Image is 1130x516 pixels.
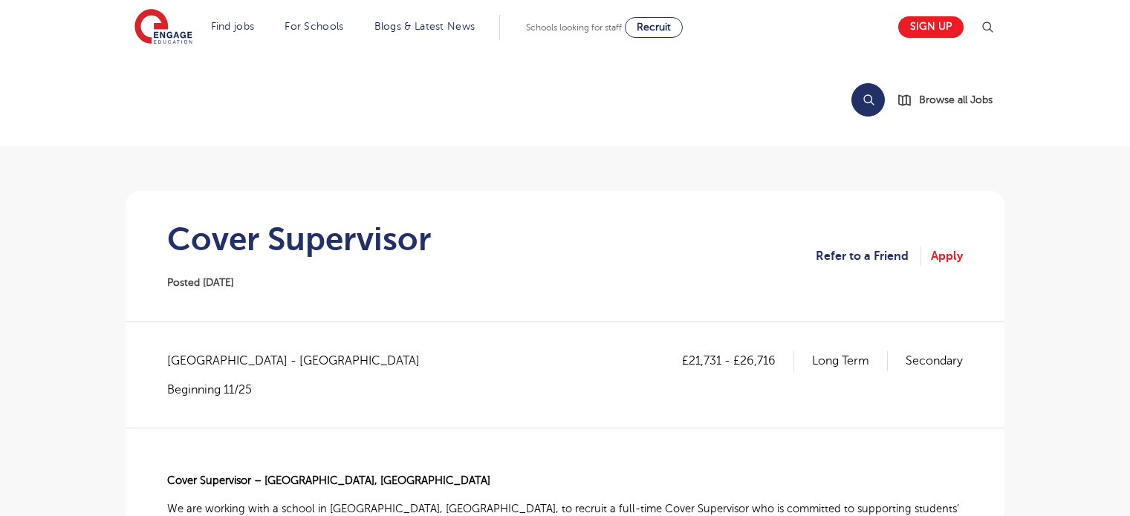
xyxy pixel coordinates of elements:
button: Search [851,83,885,117]
span: Cover Supervisor – [GEOGRAPHIC_DATA], [GEOGRAPHIC_DATA] [167,474,490,486]
a: Blogs & Latest News [374,21,475,32]
h1: Cover Supervisor [167,221,431,258]
img: Engage Education [134,9,192,46]
a: Find jobs [211,21,255,32]
span: Browse all Jobs [919,91,993,108]
span: Posted [DATE] [167,277,234,288]
p: £21,731 - £26,716 [682,351,794,370]
a: For Schools [285,21,343,32]
span: Schools looking for staff [526,22,622,33]
p: Long Term [812,351,888,370]
span: [GEOGRAPHIC_DATA] - [GEOGRAPHIC_DATA] [167,351,435,370]
p: Beginning 11/25 [167,382,435,398]
a: Sign up [898,16,964,38]
a: Apply [931,246,963,266]
span: Recruit [637,22,671,33]
a: Recruit [625,17,683,38]
p: Secondary [906,351,963,370]
a: Refer to a Friend [816,246,921,266]
a: Browse all Jobs [897,91,1004,108]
